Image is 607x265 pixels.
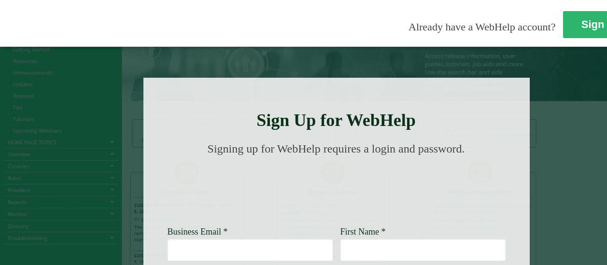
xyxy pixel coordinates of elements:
[256,111,416,130] strong: Sign Up for WebHelp
[340,227,386,237] span: First Name *
[409,21,555,33] span: Already have a WebHelp account?
[208,142,465,155] span: Signing up for WebHelp requires a login and password.
[168,227,228,237] span: Business Email *
[173,165,500,213] img: Need Credentials? Sign up below. Have Credentials? Use the sign-in button.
